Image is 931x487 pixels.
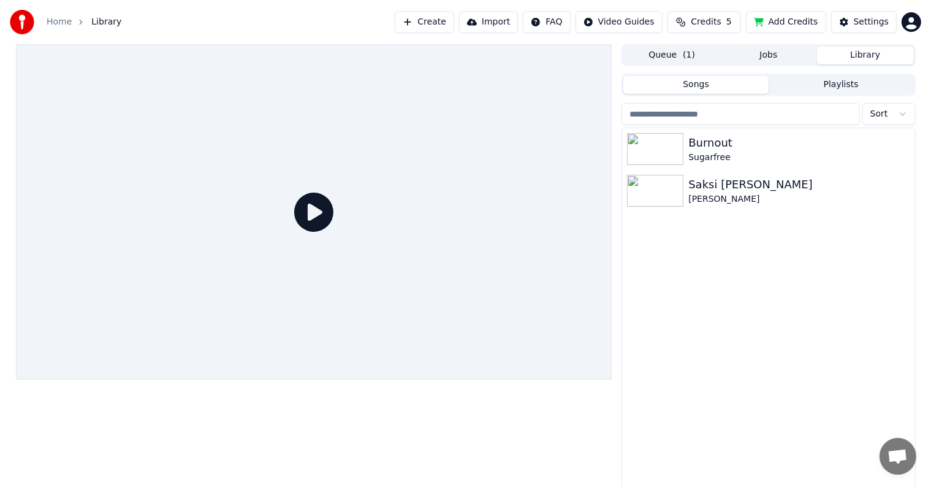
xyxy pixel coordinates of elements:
button: Create [395,11,454,33]
button: Credits5 [667,11,741,33]
button: Library [817,47,914,64]
div: Saksi [PERSON_NAME] [688,176,910,193]
span: Credits [691,16,721,28]
button: Video Guides [576,11,663,33]
button: Songs [623,76,769,94]
div: [PERSON_NAME] [688,193,910,205]
button: Add Credits [746,11,826,33]
nav: breadcrumb [47,16,121,28]
div: Open chat [880,438,916,475]
span: Library [91,16,121,28]
span: ( 1 ) [683,49,695,61]
div: Settings [854,16,889,28]
button: Queue [623,47,720,64]
button: FAQ [523,11,570,33]
img: youka [10,10,34,34]
button: Playlists [769,76,914,94]
div: Burnout [688,134,910,151]
button: Jobs [720,47,817,64]
button: Import [459,11,518,33]
span: 5 [726,16,732,28]
span: Sort [870,108,888,120]
div: Sugarfree [688,151,910,164]
a: Home [47,16,72,28]
button: Settings [831,11,897,33]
